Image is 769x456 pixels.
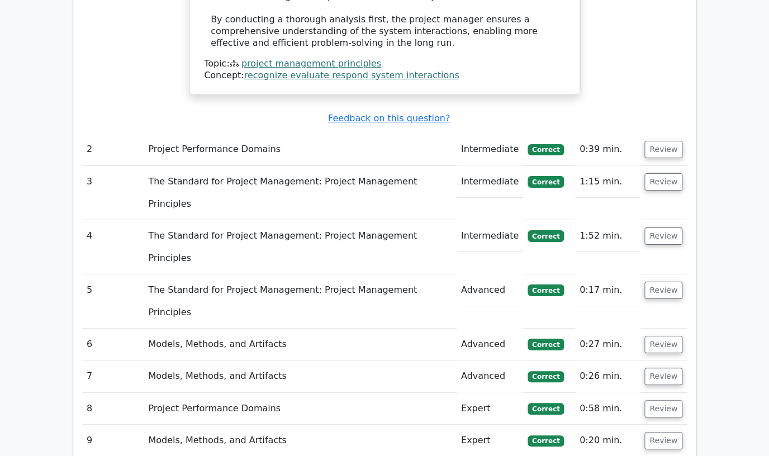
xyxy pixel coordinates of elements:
button: Review [644,227,682,245]
td: Project Performance Domains [144,134,456,165]
td: 8 [82,393,144,425]
button: Review [644,173,682,191]
td: 0:39 min. [575,134,640,165]
td: Advanced [457,274,523,306]
span: Correct [528,176,564,187]
td: Models, Methods, and Artifacts [144,329,456,360]
div: Topic: [204,58,565,70]
span: Correct [528,371,564,382]
td: 1:15 min. [575,166,640,198]
a: project management principles [241,58,381,69]
span: Correct [528,435,564,446]
td: 0:27 min. [575,329,640,360]
a: recognize evaluate respond system interactions [244,70,459,80]
td: 5 [82,274,144,329]
button: Review [644,336,682,353]
td: Advanced [457,329,523,360]
td: 4 [82,220,144,274]
td: 2 [82,134,144,165]
td: Project Performance Domains [144,393,456,425]
td: Expert [457,393,523,425]
td: Intermediate [457,166,523,198]
span: Correct [528,230,564,241]
a: Feedback on this question? [328,113,450,123]
button: Review [644,282,682,299]
td: 6 [82,329,144,360]
td: The Standard for Project Management: Project Management Principles [144,166,456,220]
span: Correct [528,284,564,296]
td: 1:52 min. [575,220,640,252]
td: Intermediate [457,134,523,165]
td: 0:17 min. [575,274,640,306]
button: Review [644,141,682,158]
td: 3 [82,166,144,220]
td: 7 [82,360,144,392]
span: Correct [528,339,564,350]
td: 0:58 min. [575,393,640,425]
button: Review [644,400,682,417]
td: Intermediate [457,220,523,252]
td: The Standard for Project Management: Project Management Principles [144,274,456,329]
td: The Standard for Project Management: Project Management Principles [144,220,456,274]
span: Correct [528,403,564,414]
td: Models, Methods, and Artifacts [144,360,456,392]
td: Advanced [457,360,523,392]
span: Correct [528,144,564,155]
button: Review [644,368,682,385]
div: Concept: [204,70,565,82]
button: Review [644,432,682,449]
td: 0:26 min. [575,360,640,392]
